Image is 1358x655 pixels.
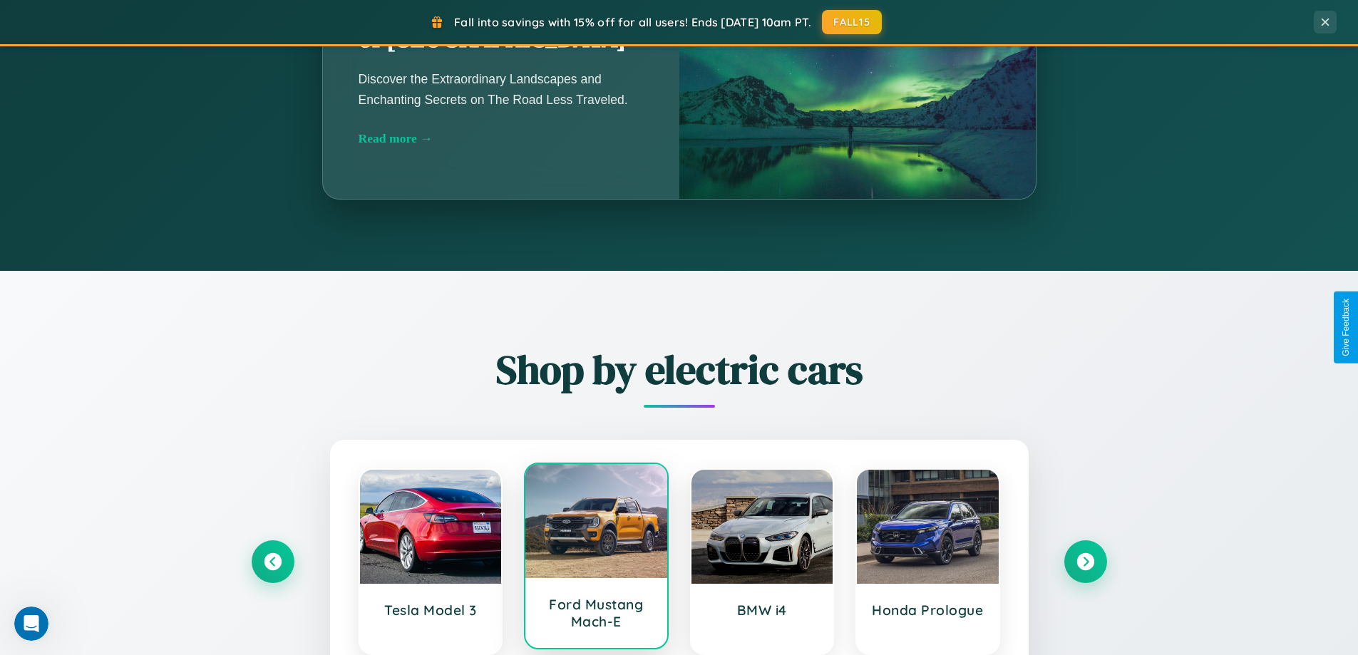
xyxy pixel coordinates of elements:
[252,342,1107,397] h2: Shop by electric cars
[359,69,644,109] p: Discover the Extraordinary Landscapes and Enchanting Secrets on The Road Less Traveled.
[1341,299,1351,356] div: Give Feedback
[374,602,488,619] h3: Tesla Model 3
[871,602,984,619] h3: Honda Prologue
[14,607,48,641] iframe: Intercom live chat
[706,602,819,619] h3: BMW i4
[540,596,653,630] h3: Ford Mustang Mach-E
[359,131,644,146] div: Read more →
[822,10,882,34] button: FALL15
[454,15,811,29] span: Fall into savings with 15% off for all users! Ends [DATE] 10am PT.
